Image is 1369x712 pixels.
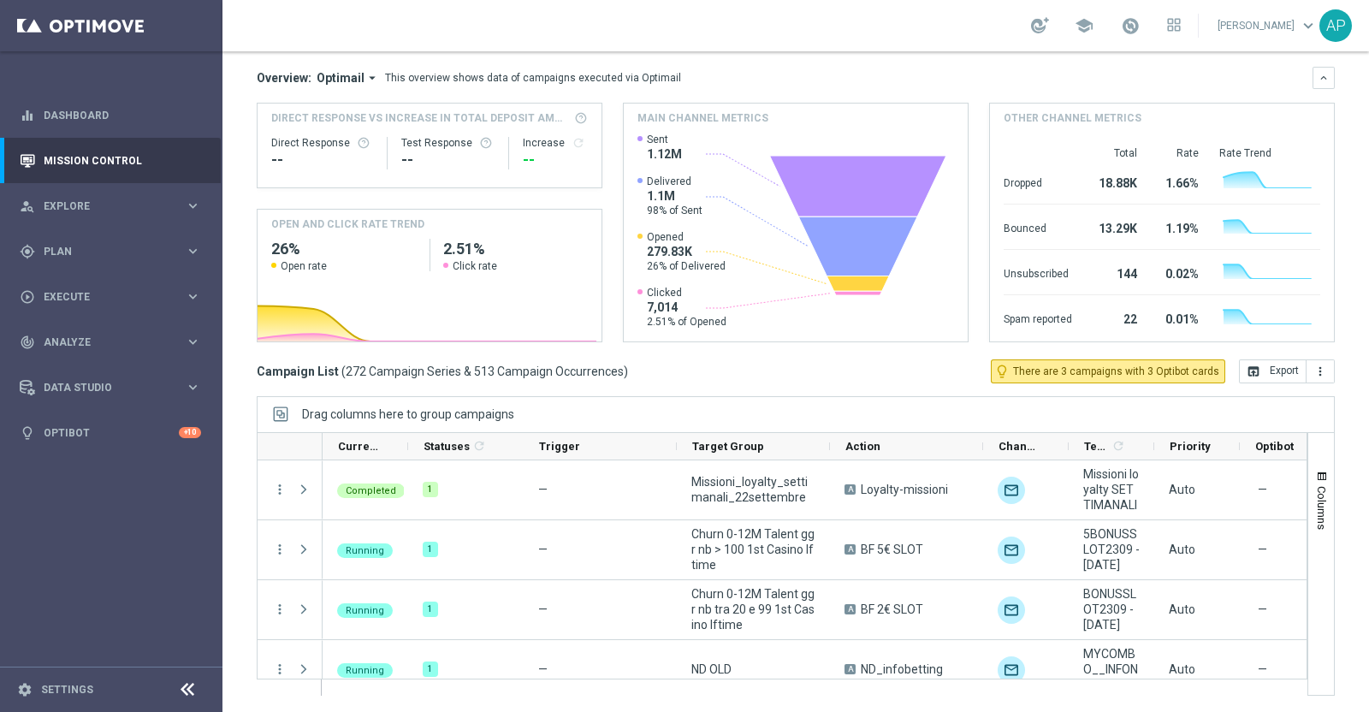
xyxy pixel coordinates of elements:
[692,440,764,453] span: Target Group
[44,337,185,347] span: Analyze
[1216,13,1319,39] a: [PERSON_NAME]keyboard_arrow_down
[337,482,405,498] colored-tag: Completed
[1169,483,1195,496] span: Auto
[1109,436,1125,455] span: Calculate column
[1307,359,1335,383] button: more_vert
[538,602,548,616] span: —
[1158,304,1199,331] div: 0.01%
[271,239,416,259] h2: 26%
[424,440,470,453] span: Statuses
[1169,662,1195,676] span: Auto
[647,230,726,244] span: Opened
[1255,440,1294,453] span: Optibot
[302,407,514,421] span: Drag columns here to group campaigns
[1004,213,1072,240] div: Bounced
[20,289,35,305] i: play_circle_outline
[19,290,202,304] button: play_circle_outline Execute keyboard_arrow_right
[1093,146,1137,160] div: Total
[258,460,323,520] div: Press SPACE to select this row.
[1299,16,1318,35] span: keyboard_arrow_down
[1075,16,1093,35] span: school
[19,199,202,213] button: person_search Explore keyboard_arrow_right
[647,204,702,217] span: 98% of Sent
[523,150,588,170] div: --
[691,474,815,505] span: Missioni_loyalty_settimanali_22settembre
[443,239,588,259] h2: 2.51%
[19,335,202,349] button: track_changes Analyze keyboard_arrow_right
[572,136,585,150] i: refresh
[272,602,287,617] button: more_vert
[44,246,185,257] span: Plan
[861,602,923,617] span: BF 2€ SLOT
[346,485,396,496] span: Completed
[17,682,33,697] i: settings
[20,244,35,259] i: gps_fixed
[258,580,323,640] div: Press SPACE to select this row.
[998,477,1025,504] div: Optimail
[1158,146,1199,160] div: Rate
[1258,542,1267,557] span: —
[1111,439,1125,453] i: refresh
[311,70,385,86] button: Optimail arrow_drop_down
[1083,586,1140,632] span: BONUSSLOT2309 - 2025-09-23
[998,656,1025,684] img: Optimail
[272,482,287,497] button: more_vert
[423,482,438,497] div: 1
[20,108,35,123] i: equalizer
[647,188,702,204] span: 1.1M
[647,244,726,259] span: 279.83K
[1083,466,1140,513] span: Missioni loyalty SETTIMANALI
[861,542,923,557] span: BF 5€ SLOT
[19,154,202,168] div: Mission Control
[19,245,202,258] button: gps_fixed Plan keyboard_arrow_right
[994,364,1010,379] i: lightbulb_outline
[401,136,495,150] div: Test Response
[998,537,1025,564] img: Optimail
[20,425,35,441] i: lightbulb
[647,146,682,162] span: 1.12M
[691,662,732,677] span: ND OLD
[1170,440,1211,453] span: Priority
[999,440,1040,453] span: Channel
[185,198,201,214] i: keyboard_arrow_right
[185,243,201,259] i: keyboard_arrow_right
[647,286,726,300] span: Clicked
[691,526,815,573] span: Churn 0-12M Talent ggr nb > 100 1st Casino lftime
[539,440,580,453] span: Trigger
[20,410,201,455] div: Optibot
[861,482,948,497] span: Loyalty-missioni
[185,288,201,305] i: keyboard_arrow_right
[19,109,202,122] button: equalizer Dashboard
[337,542,393,558] colored-tag: Running
[258,520,323,580] div: Press SPACE to select this row.
[647,259,726,273] span: 26% of Delivered
[1313,67,1335,89] button: keyboard_arrow_down
[1239,364,1335,377] multiple-options-button: Export to CSV
[44,410,179,455] a: Optibot
[845,604,856,614] span: A
[538,483,548,496] span: —
[271,150,373,170] div: --
[346,545,384,556] span: Running
[647,300,726,315] span: 7,014
[271,110,569,126] span: Direct Response VS Increase In Total Deposit Amount
[19,426,202,440] div: lightbulb Optibot +10
[41,685,93,695] a: Settings
[1093,258,1137,286] div: 144
[538,662,548,676] span: —
[1313,365,1327,378] i: more_vert
[647,315,726,329] span: 2.51% of Opened
[998,596,1025,624] div: Optimail
[423,662,438,677] div: 1
[272,542,287,557] button: more_vert
[1219,146,1320,160] div: Rate Trend
[861,662,943,677] span: ND_infobetting
[337,602,393,618] colored-tag: Running
[20,335,185,350] div: Analyze
[20,380,185,395] div: Data Studio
